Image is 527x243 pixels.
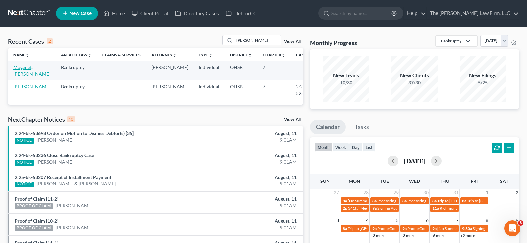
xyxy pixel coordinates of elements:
[15,196,58,202] a: Proof of Claim [11-2]
[173,53,177,57] i: unfold_more
[432,198,437,203] span: 8a
[401,233,415,238] a: +3 more
[402,226,407,231] span: 9a
[407,198,464,203] span: Proctoring [US_STATE] Bar Exam
[56,61,97,80] td: Bankruptcy
[225,80,257,99] td: OHSB
[194,80,225,99] td: Individual
[172,7,222,19] a: Directory Cases
[485,189,489,197] span: 1
[56,202,92,209] a: [PERSON_NAME]
[409,178,420,184] span: Wed
[15,174,111,180] a: 2:25-bk-53207 Receipt of Installment Payment
[146,61,194,80] td: [PERSON_NAME]
[485,216,489,224] span: 8
[207,152,297,159] div: August, 11
[377,206,468,211] span: Signing Appointment - [PERSON_NAME] - Chapter 7
[8,115,75,123] div: NextChapter Notices
[423,189,429,197] span: 30
[207,137,297,143] div: 9:01AM
[462,198,466,203] span: 8a
[372,206,377,211] span: 9a
[291,80,323,99] td: 2:24-bk-52896
[15,152,94,158] a: 2:24-bk-53236 Close Bankruptcy Case
[441,38,461,44] div: Bankruptcy
[432,226,437,231] span: 9a
[437,198,489,203] span: Trip to [GEOGRAPHIC_DATA]
[207,159,297,165] div: 9:01AM
[207,202,297,209] div: 9:01AM
[348,226,400,231] span: Trip to [GEOGRAPHIC_DATA]
[15,138,34,144] div: NOTICE
[404,157,426,164] h2: [DATE]
[248,53,252,57] i: unfold_more
[230,52,252,57] a: Districtunfold_more
[151,52,177,57] a: Attorneyunfold_more
[37,159,73,165] a: [PERSON_NAME]
[425,216,429,224] span: 6
[437,226,462,231] span: [No Summary]
[395,216,399,224] span: 5
[391,72,438,79] div: New Clients
[462,226,472,231] span: 9:30a
[257,80,291,99] td: 7
[372,226,377,231] span: 9a
[281,53,285,57] i: unfold_more
[207,218,297,224] div: August, 11
[222,7,260,19] a: DebtorCC
[284,117,301,122] a: View All
[207,181,297,187] div: 9:01AM
[15,225,53,231] div: PROOF OF CLAIM
[315,143,332,152] button: month
[56,80,97,99] td: Bankruptcy
[349,143,363,152] button: day
[47,38,53,44] div: 2
[323,79,369,86] div: 10/30
[67,116,75,122] div: 10
[69,11,92,16] span: New Case
[460,72,506,79] div: New Filings
[225,61,257,80] td: OHSB
[407,226,476,231] span: Phone Consultation - [PERSON_NAME]
[391,79,438,86] div: 37/30
[61,52,92,57] a: Area of Lawunfold_more
[377,226,446,231] span: Phone Consultation - [PERSON_NAME]
[333,189,340,197] span: 27
[343,206,347,211] span: 2p
[194,61,225,80] td: Individual
[209,53,213,57] i: unfold_more
[471,178,478,184] span: Fri
[284,39,301,44] a: View All
[15,160,34,166] div: NOTICE
[393,189,399,197] span: 29
[320,178,330,184] span: Sun
[377,198,435,203] span: Proctoring [US_STATE] Bar Exam
[15,182,34,187] div: NOTICE
[310,120,346,134] a: Calendar
[15,203,53,209] div: PROOF OF CLAIM
[427,7,519,19] a: The [PERSON_NAME] Law Firm, LLC
[365,216,369,224] span: 4
[455,216,459,224] span: 7
[348,198,373,203] span: [No Summary]
[13,64,50,77] a: Mogenet, [PERSON_NAME]
[310,39,357,47] h3: Monthly Progress
[207,130,297,137] div: August, 11
[146,80,194,99] td: [PERSON_NAME]
[460,79,506,86] div: 5/25
[37,181,116,187] a: [PERSON_NAME] & [PERSON_NAME]
[515,189,519,197] span: 2
[13,84,50,89] a: [PERSON_NAME]
[207,196,297,202] div: August, 11
[332,143,349,152] button: week
[440,178,449,184] span: Thu
[363,143,375,152] button: list
[37,137,73,143] a: [PERSON_NAME]
[100,7,128,19] a: Home
[515,216,519,224] span: 9
[234,35,281,45] input: Search by name...
[13,52,29,57] a: Nameunfold_more
[404,7,426,19] a: Help
[296,52,317,57] a: Case Nounfold_more
[199,52,213,57] a: Typeunfold_more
